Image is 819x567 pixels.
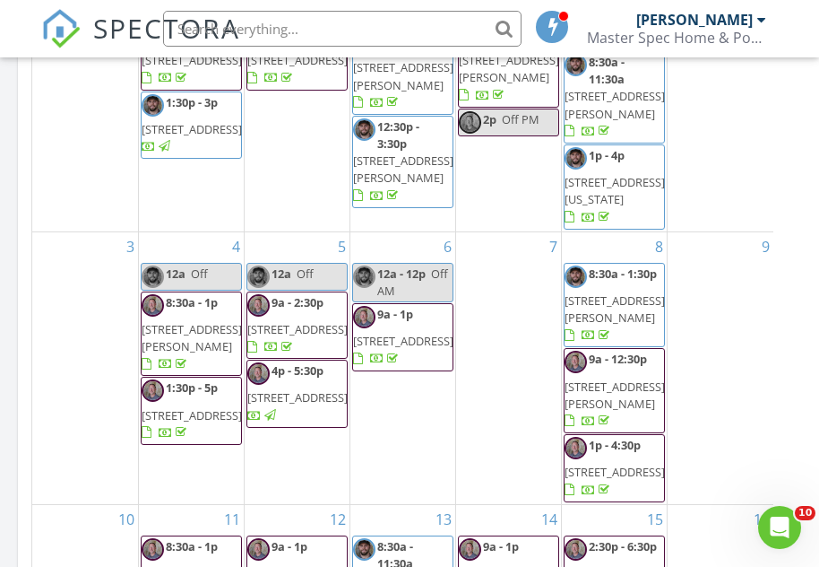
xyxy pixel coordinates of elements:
span: 2p [483,111,496,127]
span: 1p - 4:30p [589,437,641,453]
a: 8:30a - 11:30a [STREET_ADDRESS][PERSON_NAME] [353,25,453,110]
a: 9a - 1p [STREET_ADDRESS] [247,25,348,85]
span: [STREET_ADDRESS][PERSON_NAME] [353,153,453,186]
a: 12:30p - 3:30p [STREET_ADDRESS][PERSON_NAME] [352,116,453,208]
span: [STREET_ADDRESS] [142,407,242,423]
a: 8:30a - 1:30p [STREET_ADDRESS][PERSON_NAME] [565,266,665,344]
img: jason_crop5.jpg [142,538,164,561]
img: jason_crop5.jpg [565,437,587,459]
span: 2:30p - 6:30p [589,538,657,554]
span: 10 [795,506,815,520]
a: 9a - 2:30p [STREET_ADDRESS] [246,292,348,360]
a: 1p - 4:30p [STREET_ADDRESS] [564,434,665,502]
span: 12a [272,266,291,282]
span: [STREET_ADDRESS] [247,52,348,68]
span: 1:30p - 3p [166,94,218,110]
img: 7495_blakec.jpg [142,266,164,288]
div: Master Spec Home & Pool Inspection Services [587,29,766,47]
a: 4p - 5:30p [STREET_ADDRESS] [247,362,348,423]
a: 9a - 1p [STREET_ADDRESS] [142,25,242,85]
span: 9a - 1p [377,306,413,322]
span: 8:30a - 1p [166,538,218,554]
span: [STREET_ADDRESS] [353,333,453,349]
img: The Best Home Inspection Software - Spectora [41,9,81,48]
img: jason_crop5.jpg [353,306,375,328]
img: 7495_blakec.jpg [353,266,375,288]
img: 7495_blakec.jpg [353,118,375,141]
span: [STREET_ADDRESS] [142,52,242,68]
a: 1p - 4:30p [STREET_ADDRESS] [565,437,665,497]
a: 9a - 1p [STREET_ADDRESS] [352,303,453,371]
span: Off [191,266,208,282]
a: 9a - 2:30p [STREET_ADDRESS] [247,294,348,354]
a: Go to August 10, 2025 [115,505,138,534]
span: 8:30a - 1p [166,294,218,310]
a: Go to August 7, 2025 [546,232,561,261]
span: 8:30a - 1:30p [589,266,657,282]
a: 12:30p - 3:30p [STREET_ADDRESS][PERSON_NAME] [353,118,453,204]
img: jason_crop5.jpg [247,538,270,561]
a: Go to August 6, 2025 [440,232,455,261]
a: Go to August 11, 2025 [220,505,244,534]
span: Off [297,266,314,282]
img: 7495_blakec.jpg [353,538,375,561]
span: 9a - 1p [483,538,519,554]
a: Go to August 4, 2025 [228,232,244,261]
span: Off AM [377,266,448,299]
a: Go to August 9, 2025 [758,232,773,261]
span: Off PM [502,111,539,127]
span: 9a - 2:30p [272,294,323,310]
a: 1p - 4p [STREET_ADDRESS][US_STATE] [564,144,665,230]
span: [STREET_ADDRESS] [565,464,665,480]
span: 12a [166,266,185,282]
a: 8:30a - 1:30p [STREET_ADDRESS][PERSON_NAME] [458,22,559,108]
span: [STREET_ADDRESS][PERSON_NAME] [353,59,453,92]
span: [STREET_ADDRESS] [247,321,348,337]
span: [STREET_ADDRESS][PERSON_NAME] [459,52,559,85]
a: 9a - 1p [STREET_ADDRESS] [353,306,453,366]
a: 8:30a - 11:30a [STREET_ADDRESS][PERSON_NAME] [352,22,453,115]
a: 1:30p - 5p [STREET_ADDRESS] [141,377,242,445]
a: 9a - 12:30p [STREET_ADDRESS][PERSON_NAME] [564,348,665,433]
img: jason_crop5.jpg [565,351,587,373]
a: Go to August 3, 2025 [123,232,138,261]
span: 12a - 12p [377,266,426,282]
a: 8:30a - 1:30p [STREET_ADDRESS][PERSON_NAME] [459,25,559,103]
span: [STREET_ADDRESS] [142,121,242,137]
img: 7495_blakec.jpg [565,266,587,288]
td: Go to August 5, 2025 [244,231,349,504]
td: Go to August 3, 2025 [32,231,138,504]
a: 9a - 12:30p [STREET_ADDRESS][PERSON_NAME] [565,351,665,429]
a: 8:30a - 1p [STREET_ADDRESS][PERSON_NAME] [141,292,242,377]
td: Go to August 6, 2025 [349,231,455,504]
td: Go to August 9, 2025 [668,231,773,504]
td: Go to August 8, 2025 [562,231,668,504]
a: 8:30a - 1p [STREET_ADDRESS][PERSON_NAME] [142,294,242,372]
span: 12:30p - 3:30p [377,118,419,152]
a: 8:30a - 11:30a [STREET_ADDRESS][PERSON_NAME] [564,51,665,144]
span: 1:30p - 5p [166,379,218,396]
img: jason_crop5.jpg [142,294,164,317]
a: Go to August 8, 2025 [651,232,667,261]
iframe: Intercom live chat [758,506,801,549]
img: jason_crop5.jpg [247,294,270,317]
span: [STREET_ADDRESS][PERSON_NAME] [565,379,665,412]
img: 7495_blakec.jpg [247,266,270,288]
img: jason_crop5.jpg [459,111,481,134]
img: jason_crop5.jpg [142,379,164,402]
span: 9a - 1p [272,538,307,554]
img: jason_crop5.jpg [247,362,270,385]
a: Go to August 16, 2025 [750,505,773,534]
img: jason_crop5.jpg [459,538,481,561]
img: jason_crop5.jpg [565,538,587,561]
span: 9a - 12:30p [589,351,647,367]
td: Go to August 7, 2025 [456,231,562,504]
div: [PERSON_NAME] [636,11,753,29]
a: 8:30a - 11:30a [STREET_ADDRESS][PERSON_NAME] [565,54,665,139]
span: [STREET_ADDRESS][PERSON_NAME] [565,88,665,121]
a: SPECTORA [41,24,240,62]
a: 1:30p - 5p [STREET_ADDRESS] [142,379,242,440]
a: 8:30a - 1:30p [STREET_ADDRESS][PERSON_NAME] [564,263,665,348]
a: 4p - 5:30p [STREET_ADDRESS] [246,360,348,428]
a: Go to August 15, 2025 [643,505,667,534]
